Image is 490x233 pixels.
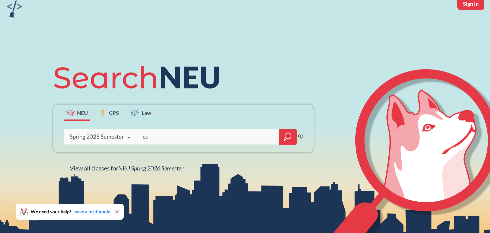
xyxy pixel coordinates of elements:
[72,209,112,214] a: Leave a testimonial
[70,133,124,140] div: Spring 2026 Semester
[118,164,183,172] span: NEU Spring 2026 Semester
[284,132,292,141] svg: magnifying glass
[142,130,274,144] input: Class, professor, course number, "phrase"
[109,109,119,116] span: CPS
[77,109,88,116] span: NEU
[31,209,112,214] span: We need your help!
[142,109,151,116] span: Law
[70,164,183,172] span: View all classes for
[279,129,297,145] div: magnifying glass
